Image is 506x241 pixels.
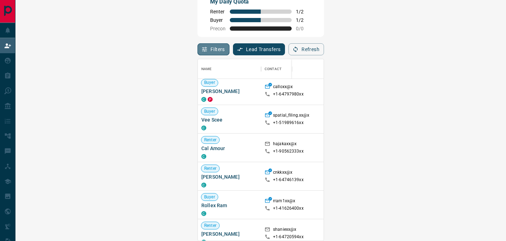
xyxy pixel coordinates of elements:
[201,230,258,237] span: [PERSON_NAME]
[201,194,218,200] span: Buyer
[273,84,293,91] p: calloxx@x
[261,59,317,79] div: Contact
[201,211,206,216] div: condos.ca
[201,109,218,115] span: Buyer
[210,17,226,23] span: Buyer
[273,227,296,234] p: shaniexx@x
[201,88,258,95] span: [PERSON_NAME]
[201,202,258,209] span: Rollex Ram
[265,59,281,79] div: Contact
[201,154,206,159] div: condos.ca
[273,148,304,154] p: +1- 90562333xx
[296,9,311,14] span: 1 / 2
[201,173,258,180] span: [PERSON_NAME]
[201,59,212,79] div: Name
[273,205,304,211] p: +1- 41626400xx
[273,234,304,240] p: +1- 64720594xx
[201,137,219,143] span: Renter
[273,141,297,148] p: hajakaxx@x
[208,97,213,102] div: property.ca
[273,112,309,120] p: spatial_filing.xx@x
[296,26,311,31] span: 0 / 0
[201,223,219,229] span: Renter
[201,125,206,130] div: condos.ca
[197,43,229,55] button: Filters
[273,177,304,183] p: +1- 64746139xx
[288,43,324,55] button: Refresh
[233,43,285,55] button: Lead Transfers
[273,120,304,126] p: +1- 51989616xx
[201,116,258,123] span: Vee Scee
[201,97,206,102] div: condos.ca
[273,198,295,205] p: rram1xx@x
[198,59,261,79] div: Name
[201,183,206,187] div: condos.ca
[201,166,219,172] span: Renter
[201,80,218,86] span: Buyer
[201,145,258,152] span: Cal Amour
[296,17,311,23] span: 1 / 2
[210,26,226,31] span: Precon
[273,169,292,177] p: cnkkxx@x
[210,9,226,14] span: Renter
[273,91,304,97] p: +1- 64797980xx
